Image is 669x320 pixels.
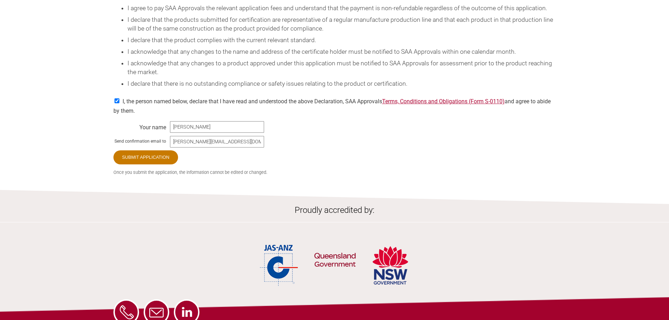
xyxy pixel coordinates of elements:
[127,4,556,13] li: I agree to pay SAA Approvals the relevant application fees and understand that the payment is non...
[113,170,556,175] small: Once you submit the application, the information cannot be edited or changed.
[260,243,299,287] img: JAS-ANZ
[127,47,556,56] li: I acknowledge that any changes to the name and address of the certificate holder must be notified...
[113,150,178,164] input: Submit Application
[127,15,556,33] li: I declare that the products submitted for certification are representative of a regular manufactu...
[382,98,505,105] a: Terms, Conditions and Obligations (Form S-0110)
[372,243,409,287] img: NSW Government
[314,235,356,287] img: QLD Government
[113,94,556,114] div: I, the person named below, declare that I have read and understood the above Declaration, SAA App...
[127,79,556,88] li: I declare that there is no outstanding compliance or safety issues relating to the product or cer...
[127,36,556,45] li: I declare that the product complies with the current relevant standard.
[113,122,166,129] div: Your name
[127,59,556,77] li: I acknowledge that any changes to a product approved under this application must be notified to S...
[113,137,166,144] div: Send confirmation email to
